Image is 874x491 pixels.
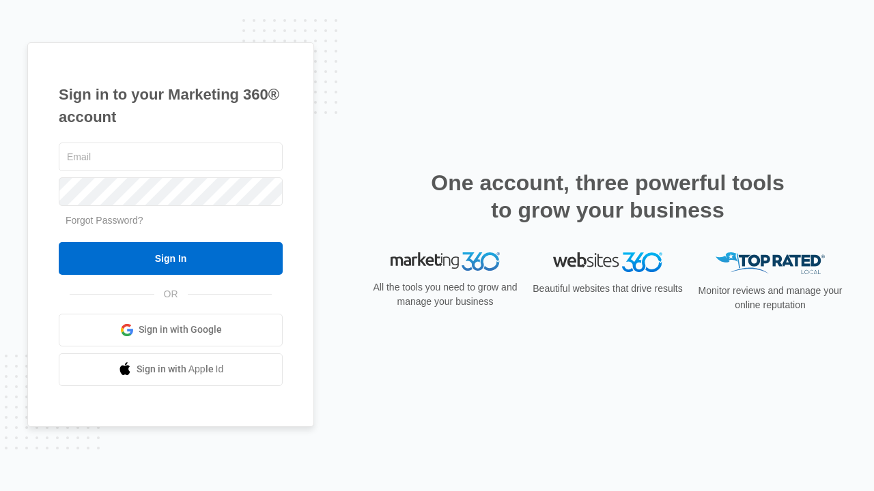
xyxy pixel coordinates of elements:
[154,287,188,301] span: OR
[716,252,825,275] img: Top Rated Local
[66,215,143,226] a: Forgot Password?
[427,169,789,224] h2: One account, three powerful tools to grow your business
[391,252,500,271] img: Marketing 360
[59,242,283,275] input: Sign In
[59,83,283,128] h1: Sign in to your Marketing 360® account
[694,284,847,312] p: Monitor reviews and manage your online reputation
[59,314,283,346] a: Sign in with Google
[59,353,283,386] a: Sign in with Apple Id
[59,143,283,171] input: Email
[553,252,662,272] img: Websites 360
[139,323,222,337] span: Sign in with Google
[137,362,224,376] span: Sign in with Apple Id
[369,280,522,309] p: All the tools you need to grow and manage your business
[531,282,684,296] p: Beautiful websites that drive results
